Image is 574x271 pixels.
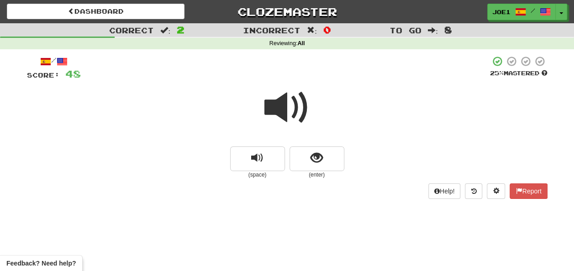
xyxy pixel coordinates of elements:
span: Open feedback widget [6,259,76,268]
span: To go [390,26,421,35]
button: Help! [428,183,461,199]
span: Correct [109,26,154,35]
span: Incorrect [243,26,300,35]
button: show sentence [290,146,344,171]
span: Score: [27,71,60,79]
span: : [307,26,317,34]
a: Clozemaster [198,4,376,20]
div: / [27,56,81,67]
span: 25 % [490,69,504,77]
span: 0 [323,24,331,35]
span: 48 [65,68,81,79]
a: Dashboard [7,4,184,19]
strong: All [297,40,305,47]
a: Joe1 / [487,4,556,20]
span: : [160,26,170,34]
span: Joe1 [492,8,511,16]
small: (enter) [290,171,344,179]
button: Round history (alt+y) [465,183,482,199]
small: (space) [230,171,285,179]
span: 2 [177,24,184,35]
span: 8 [444,24,452,35]
span: : [428,26,438,34]
button: Report [510,183,547,199]
span: / [531,7,535,14]
button: replay audio [230,146,285,171]
div: Mastered [490,69,548,78]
